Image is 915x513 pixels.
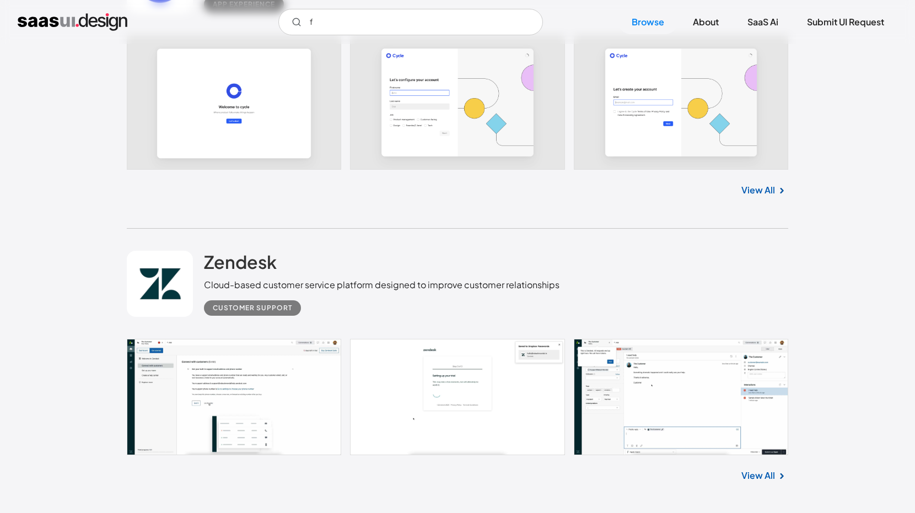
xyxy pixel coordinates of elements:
[618,10,677,34] a: Browse
[741,469,775,482] a: View All
[278,9,543,35] form: Email Form
[204,251,277,273] h2: Zendesk
[204,251,277,278] a: Zendesk
[213,301,292,315] div: Customer Support
[741,183,775,197] a: View All
[204,278,559,291] div: Cloud-based customer service platform designed to improve customer relationships
[278,9,543,35] input: Search UI designs you're looking for...
[18,13,127,31] a: home
[734,10,792,34] a: SaaS Ai
[794,10,897,34] a: Submit UI Request
[680,10,732,34] a: About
